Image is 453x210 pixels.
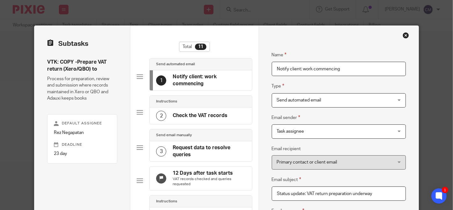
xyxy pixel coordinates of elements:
h4: Send email manually [156,133,192,138]
label: Email sender [272,114,300,121]
h4: Send automated email [156,62,195,67]
p: Process for preparation, review and submission where records maintained in Xero or QBO and Adauxi... [47,76,118,101]
input: Subject [272,186,406,201]
p: Deadline [54,142,111,147]
h2: Subtasks [47,38,88,49]
div: 11 [195,44,206,50]
h4: 12 Days after task starts [173,170,245,177]
label: Email subject [272,176,301,183]
p: VAT records checked and queries requested [173,177,245,187]
div: 2 [156,111,166,121]
div: 1 [156,75,166,86]
h4: Instructions [156,99,177,104]
h4: VTK: COPY -Prepare VAT return (Xero/QBO) to [47,59,118,73]
label: Email recipient [272,146,301,152]
div: Close this dialog window [403,32,409,38]
p: 23 day [54,150,111,157]
h4: Instructions [156,199,177,204]
h4: Notify client: work commencing [173,73,245,87]
span: Task assignee [277,129,304,134]
div: 3 [156,146,166,157]
p: Rez Negapatan [54,129,111,136]
span: Send automated email [277,98,321,102]
label: Name [272,51,287,59]
label: Type [272,82,284,90]
span: Primary contact or client email [277,160,337,164]
div: Total [179,42,210,52]
h4: Check the VAT records [173,112,227,119]
div: 1 [442,187,448,193]
h4: Request data to resolve queries [173,144,245,158]
p: Default assignee [54,121,111,126]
